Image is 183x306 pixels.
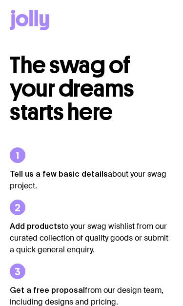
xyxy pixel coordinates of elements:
p: about your swag project. [10,168,173,192]
strong: Get a free proposal [10,286,85,294]
strong: Add products [10,222,61,230]
p: to your swag wishlist from our curated collection of quality goods or submit a quick general enqu... [10,220,173,256]
span: The swag of your dreams starts here [10,51,134,126]
strong: Tell us a few basic details [10,169,108,178]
